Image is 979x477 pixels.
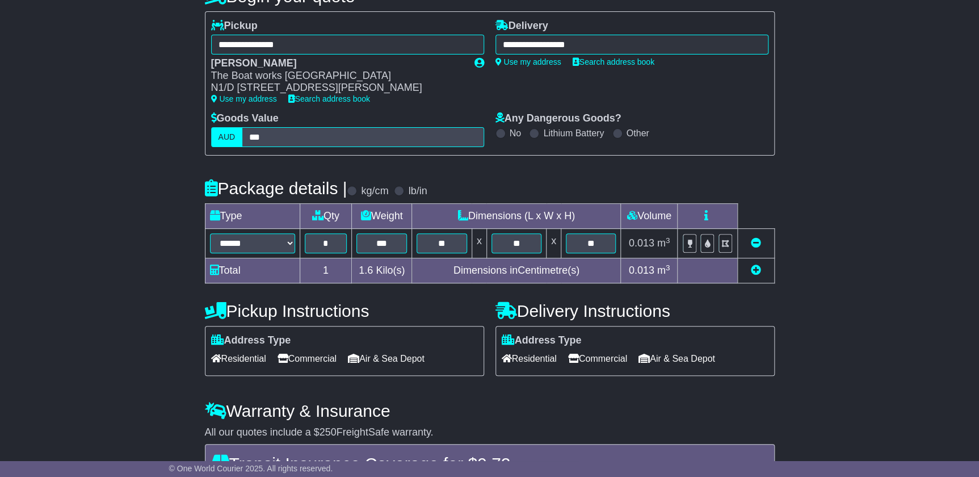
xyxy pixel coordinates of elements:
[495,112,621,125] label: Any Dangerous Goods?
[205,426,775,439] div: All our quotes include a $ FreightSafe warranty.
[657,265,670,276] span: m
[568,350,627,367] span: Commercial
[621,204,678,229] td: Volume
[352,204,412,229] td: Weight
[205,401,775,420] h4: Warranty & Insurance
[211,350,266,367] span: Residential
[205,204,300,229] td: Type
[477,454,510,473] span: 9.72
[657,237,670,249] span: m
[666,263,670,272] sup: 3
[211,94,277,103] a: Use my address
[510,128,521,139] label: No
[300,258,352,283] td: 1
[666,236,670,245] sup: 3
[300,204,352,229] td: Qty
[205,258,300,283] td: Total
[288,94,370,103] a: Search address book
[205,179,347,198] h4: Package details |
[502,334,582,347] label: Address Type
[412,204,621,229] td: Dimensions (L x W x H)
[495,302,775,320] h4: Delivery Instructions
[472,229,486,258] td: x
[629,237,654,249] span: 0.013
[543,128,604,139] label: Lithium Battery
[352,258,412,283] td: Kilo(s)
[638,350,715,367] span: Air & Sea Depot
[348,350,425,367] span: Air & Sea Depot
[573,57,654,66] a: Search address book
[211,127,243,147] label: AUD
[495,57,561,66] a: Use my address
[278,350,337,367] span: Commercial
[502,350,557,367] span: Residential
[205,302,484,320] h4: Pickup Instructions
[211,82,463,94] div: N1/D [STREET_ADDRESS][PERSON_NAME]
[212,454,767,473] h4: Transit Insurance Coverage for $
[629,265,654,276] span: 0.013
[211,112,279,125] label: Goods Value
[751,265,761,276] a: Add new item
[211,20,258,32] label: Pickup
[495,20,548,32] label: Delivery
[169,464,333,473] span: © One World Courier 2025. All rights reserved.
[211,70,463,82] div: The Boat works [GEOGRAPHIC_DATA]
[751,237,761,249] a: Remove this item
[627,128,649,139] label: Other
[408,185,427,198] label: lb/in
[320,426,337,438] span: 250
[547,229,561,258] td: x
[361,185,388,198] label: kg/cm
[211,334,291,347] label: Address Type
[359,265,373,276] span: 1.6
[211,57,463,70] div: [PERSON_NAME]
[412,258,621,283] td: Dimensions in Centimetre(s)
